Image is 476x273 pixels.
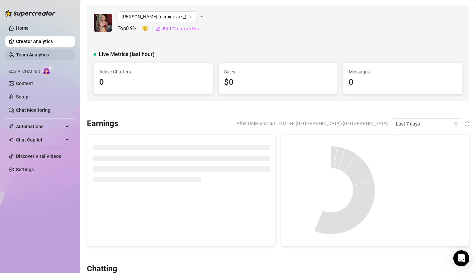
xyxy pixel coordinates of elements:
[16,25,29,31] a: Home
[16,52,49,57] a: Team Analytics
[5,10,55,17] img: logo-BBDzfeDw.svg
[453,250,469,266] div: Open Intercom Messenger
[142,25,155,33] span: 🙂
[16,154,61,159] a: Discover Viral Videos
[16,107,50,113] a: Chat Monitoring
[16,167,34,172] a: Settings
[156,26,160,31] span: edit
[9,138,13,142] img: Chat Copilot
[9,124,14,129] span: thunderbolt
[396,119,458,129] span: Last 7 days
[189,15,193,19] span: team
[16,36,69,47] a: Creator Analytics
[87,118,118,129] h3: Earnings
[163,26,199,31] span: Edit Creator's Bio
[279,118,388,128] span: GMT+8 [GEOGRAPHIC_DATA]/[GEOGRAPHIC_DATA]
[9,68,40,75] span: Izzy AI Chatter
[236,118,275,128] span: After OnlyFans cut
[349,76,457,89] div: 0
[99,76,207,89] div: 0
[224,76,332,89] div: $0
[118,25,142,33] span: Top 0.9 %
[349,68,457,75] span: Messages
[99,68,207,75] span: Active Chatters
[99,50,155,58] span: Live Metrics (last hour)
[16,94,28,99] a: Setup
[42,66,53,75] img: AI Chatter
[465,121,469,126] span: info-circle
[16,81,33,86] a: Content
[199,11,204,22] span: ellipsis
[94,14,112,32] img: Demi
[16,121,63,132] span: Automations
[224,68,332,75] span: Sales
[454,122,458,126] span: calendar
[122,12,192,22] span: Demi (deminovak_)
[16,134,63,145] span: Chat Copilot
[155,23,199,34] button: Edit Creator's Bio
